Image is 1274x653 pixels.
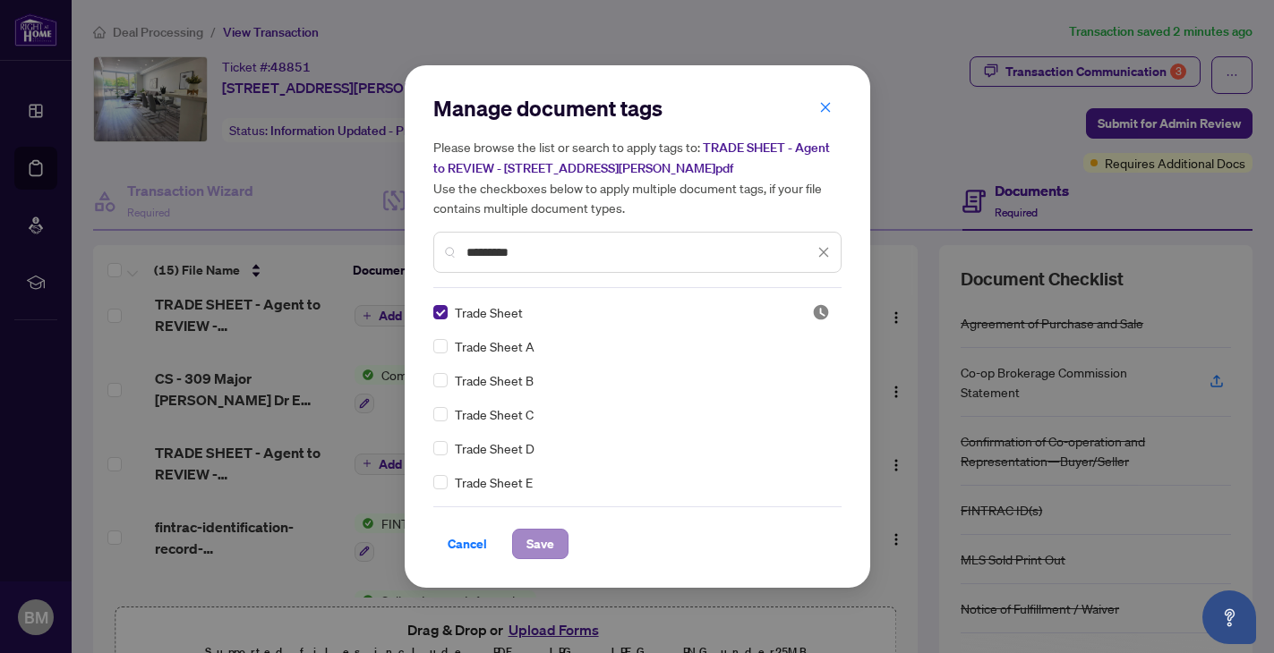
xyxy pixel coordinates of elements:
span: Trade Sheet C [455,404,534,424]
h2: Manage document tags [433,94,842,123]
h5: Please browse the list or search to apply tags to: Use the checkboxes below to apply multiple doc... [433,137,842,217]
span: Trade Sheet E [455,472,533,492]
span: close [817,246,830,259]
span: Cancel [448,530,487,558]
span: Save [526,530,554,558]
span: Trade Sheet D [455,438,534,458]
button: Open asap [1202,590,1256,644]
button: Cancel [433,529,501,559]
span: Trade Sheet [455,302,523,322]
span: Trade Sheet A [455,336,534,356]
span: Trade Sheet B [455,370,534,390]
span: close [819,101,832,114]
button: Save [512,529,569,559]
span: Pending Review [812,303,830,321]
img: status [812,303,830,321]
